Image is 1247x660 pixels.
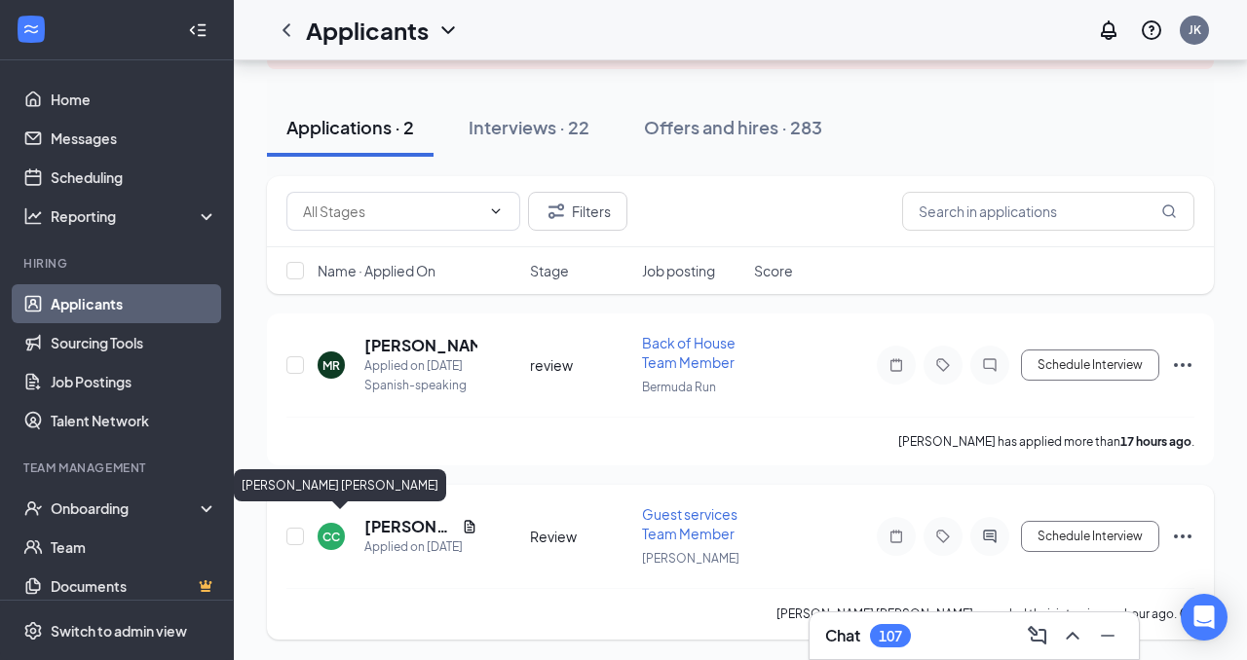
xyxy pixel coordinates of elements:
[978,357,1001,373] svg: ChatInactive
[303,201,480,222] input: All Stages
[51,323,217,362] a: Sourcing Tools
[1181,594,1228,641] div: Open Intercom Messenger
[469,115,589,139] div: Interviews · 22
[51,621,187,641] div: Switch to admin view
[1092,620,1123,651] button: Minimize
[306,14,429,47] h1: Applicants
[530,527,630,546] div: Review
[825,625,860,646] h3: Chat
[1021,521,1159,552] button: Schedule Interview
[51,528,217,567] a: Team
[1097,18,1120,42] svg: Notifications
[530,355,630,375] div: review
[286,115,414,139] div: Applications · 2
[902,192,1194,231] input: Search in applications
[642,551,739,566] span: [PERSON_NAME]
[776,605,1194,624] div: [PERSON_NAME] [PERSON_NAME] canceled their interview an hour ago.
[754,261,793,280] span: Score
[21,19,41,39] svg: WorkstreamLogo
[1021,349,1159,381] button: Schedule Interview
[51,206,218,226] div: Reporting
[51,401,217,440] a: Talent Network
[23,621,43,641] svg: Settings
[51,567,217,605] a: DocumentsCrown
[51,284,217,323] a: Applicants
[275,18,298,42] svg: ChevronLeft
[642,505,737,542] span: Guest services Team Member
[1120,434,1191,449] b: 17 hours ago
[1171,525,1194,548] svg: Ellipses
[1022,620,1053,651] button: ComposeMessage
[51,80,217,119] a: Home
[1026,624,1049,647] svg: ComposeMessage
[364,537,477,557] div: Applied on [DATE]
[642,380,716,394] span: Bermuda Run
[1061,624,1084,647] svg: ChevronUp
[1179,605,1194,621] svg: Info
[528,192,627,231] button: Filter Filters
[23,206,43,226] svg: Analysis
[436,18,460,42] svg: ChevronDown
[1189,21,1201,38] div: JK
[462,519,477,534] svg: Document
[885,529,908,544] svg: Note
[322,357,340,374] div: MR
[364,356,477,376] div: Applied on [DATE]
[364,376,477,395] div: Spanish-speaking
[545,200,568,223] svg: Filter
[234,469,446,501] div: [PERSON_NAME] [PERSON_NAME]
[51,498,201,518] div: Onboarding
[1057,620,1088,651] button: ChevronUp
[879,628,902,644] div: 107
[530,261,569,280] span: Stage
[23,498,43,518] svg: UserCheck
[1161,203,1177,219] svg: MagnifyingGlass
[322,529,340,545] div: CC
[364,335,477,356] h5: [PERSON_NAME]
[885,357,908,373] svg: Note
[1096,624,1119,647] svg: Minimize
[642,261,715,280] span: Job posting
[978,529,1001,544] svg: ActiveChat
[23,255,213,272] div: Hiring
[51,119,217,158] a: Messages
[488,203,504,219] svg: ChevronDown
[1171,353,1194,377] svg: Ellipses
[188,20,208,40] svg: Collapse
[1140,18,1163,42] svg: QuestionInfo
[364,516,454,537] h5: [PERSON_NAME] [PERSON_NAME]
[931,529,955,544] svg: Tag
[644,115,822,139] div: Offers and hires · 283
[318,261,435,280] span: Name · Applied On
[51,362,217,401] a: Job Postings
[931,357,955,373] svg: Tag
[51,158,217,197] a: Scheduling
[23,459,213,476] div: Team Management
[898,433,1194,450] p: [PERSON_NAME] has applied more than .
[642,334,736,371] span: Back of House Team Member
